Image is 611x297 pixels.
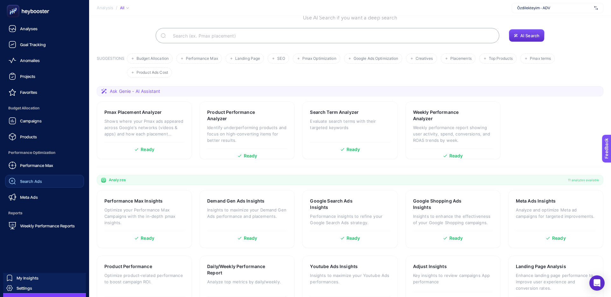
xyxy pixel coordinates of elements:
h3: Daily/Weekly Performance Report [207,263,268,276]
span: Ready [347,147,360,152]
h3: Weekly Performance Analyzer [413,109,473,122]
a: Meta Ads [5,191,84,204]
span: Pmax terms [530,56,551,61]
a: Anomalies [5,54,84,67]
button: AI Search [509,29,544,42]
span: SEO [277,56,285,61]
a: Performance Max [5,159,84,172]
h3: Meta Ads Insights [516,198,556,204]
p: Weekly performance report showing user activity, spend, conversions, and ROAS trends by week. [413,124,493,143]
span: Budget Allocation [5,102,84,114]
h3: Landing Page Analysis [516,263,566,270]
a: Performance Max InsightsOptimize your Performance Max Campaigns with the in-depth pmax insights.R... [97,190,192,248]
h3: Youtube Ads Insights [310,263,358,270]
span: Campaigns [20,118,42,123]
a: Goal Tracking [5,38,84,51]
img: svg%3e [594,5,598,11]
a: Product Performance AnalyzerIdentify underperforming products and focus on high-converting items ... [200,101,295,159]
span: 11 analyzes available [568,177,599,183]
span: Analyses [20,26,38,31]
span: Ready [244,154,257,158]
h3: Demand Gen Ads Insights [207,198,264,204]
a: Weekly Performance Reports [5,219,84,232]
input: Search [168,27,494,45]
h3: Product Performance [104,263,152,270]
span: Ready [141,147,154,152]
a: Analyses [5,22,84,35]
p: Key insights to review campaigns App performance [413,272,493,285]
span: Budget Allocation [137,56,169,61]
p: Shows where your Pmax ads appeared across Google's networks (videos & apps) and how each placemen... [104,118,184,137]
div: Open Intercom Messenger [589,275,605,291]
span: Feedback [4,2,24,7]
span: Placements [450,56,472,61]
span: / [116,5,117,10]
span: Reports [5,207,84,219]
h3: Search Term Analyzer [310,109,359,115]
p: Analyze top metrics by daily/weekly. [207,279,287,285]
h3: Google Search Ads Insights [310,198,370,211]
span: Anomalies [20,58,40,63]
p: Optimize product-related performance to boost campaign ROI. [104,272,184,285]
p: Use AI Search if you want a deep search [201,14,500,22]
a: Projects [5,70,84,83]
p: Insights to maximize your Demand Gen Ads performance and placements. [207,207,287,219]
span: Performance Max [186,56,218,61]
h3: Pmax Placement Analyzer [104,109,162,115]
h3: Product Performance Analyzer [207,109,267,122]
span: Özdilekteyim - ADV [517,5,592,10]
a: Search Term AnalyzerEvaluate search terms with their targeted keywordsReady [302,101,397,159]
span: Weekly Performance Reports [20,223,75,228]
span: Product Ads Cost [137,70,168,75]
span: Search Ads [20,179,42,184]
p: Optimize your Performance Max Campaigns with the in-depth pmax insights. [104,207,184,226]
span: Projects [20,74,35,79]
p: Identify underperforming products and focus on high-converting items for better results. [207,124,287,143]
span: Performance Max [20,163,53,168]
span: Ready [552,236,566,240]
p: Performance insights to refine your Google Search Ads strategy. [310,213,390,226]
p: Enhance landing page performance to improve user experience and conversion rates. [516,272,596,291]
span: Products [20,134,37,139]
span: Settings [17,286,32,291]
h3: Adjust Insights [413,263,447,270]
a: Weekly Performance AnalyzerWeekly performance report showing user activity, spend, conversions, a... [405,101,501,159]
span: Ready [449,154,463,158]
span: Ready [449,236,463,240]
span: Ask Genie - AI Assistant [110,88,160,94]
span: Meta Ads [20,195,38,200]
p: Insights to enhance the effectiveness of your Google Shopping campaigns. [413,213,493,226]
span: Landing Page [235,56,260,61]
a: Google Search Ads InsightsPerformance insights to refine your Google Search Ads strategy.Ready [302,190,397,248]
a: Campaigns [5,114,84,127]
span: Goal Tracking [20,42,46,47]
a: Meta Ads InsightsAnalyze and optimize Meta ad campaigns for targeted improvements.Ready [508,190,603,248]
a: Pmax Placement AnalyzerShows where your Pmax ads appeared across Google's networks (videos & apps... [97,101,192,159]
span: Favorites [20,90,37,95]
div: All [120,5,129,10]
a: Settings [3,283,86,293]
span: Ready [347,236,360,240]
a: Demand Gen Ads InsightsInsights to maximize your Demand Gen Ads performance and placements.Ready [200,190,295,248]
p: Analyze and optimize Meta ad campaigns for targeted improvements. [516,207,596,219]
a: Favorites [5,86,84,99]
p: Evaluate search terms with their targeted keywords [310,118,390,131]
span: Google Ads Optimization [354,56,398,61]
a: Search Ads [5,175,84,188]
span: Creatives [416,56,433,61]
span: AI Search [520,33,539,38]
a: Google Shopping Ads InsightsInsights to enhance the effectiveness of your Google Shopping campaig... [405,190,501,248]
span: Ready [141,236,154,240]
a: Products [5,130,84,143]
h3: Google Shopping Ads Insights [413,198,473,211]
span: My Insights [17,275,39,280]
p: Insights to maximize your Youtube Ads performances. [310,272,390,285]
span: Pmax Optimization [302,56,336,61]
span: Performance Optimization [5,146,84,159]
span: Top Products [489,56,513,61]
h3: Performance Max Insights [104,198,163,204]
span: Analyzes [109,177,126,183]
span: Ready [244,236,257,240]
h3: SUGGESTIONS [97,56,124,78]
a: My Insights [3,273,86,283]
